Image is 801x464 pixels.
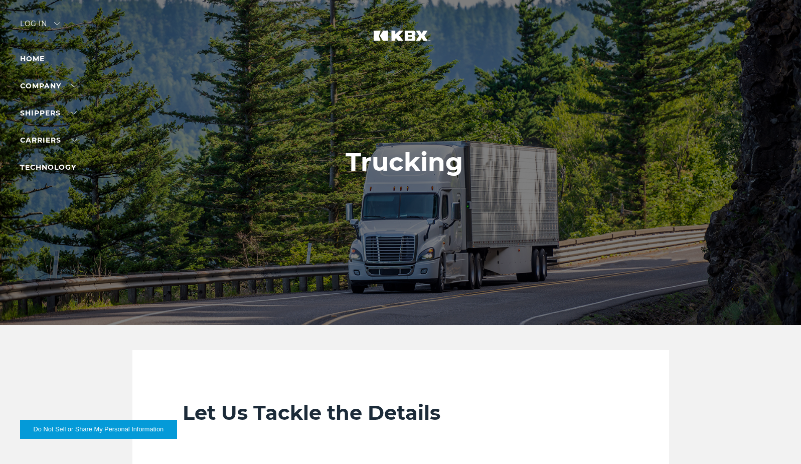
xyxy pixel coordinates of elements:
button: Do Not Sell or Share My Personal Information [20,420,177,439]
a: Company [20,81,77,90]
img: arrow [54,22,60,25]
h1: Trucking [346,148,463,177]
div: Log in [20,20,60,35]
a: Home [20,54,45,63]
a: Carriers [20,136,77,145]
h2: Let Us Tackle the Details [183,400,619,425]
a: SHIPPERS [20,108,77,118]
a: Technology [20,163,76,172]
img: kbx logo [363,20,438,64]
